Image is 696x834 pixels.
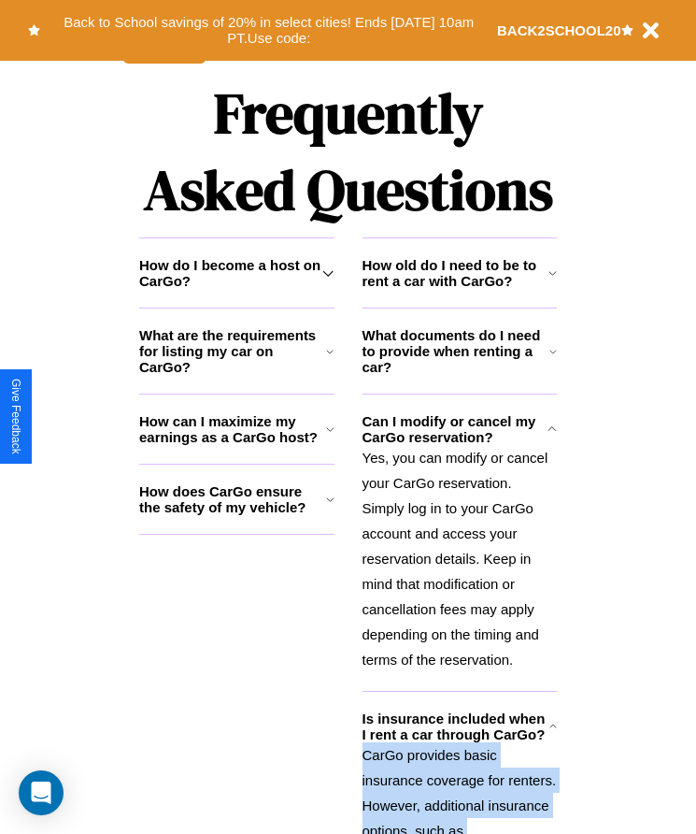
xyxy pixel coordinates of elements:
h3: How does CarGo ensure the safety of my vehicle? [139,483,326,515]
h3: How can I maximize my earnings as a CarGo host? [139,413,326,445]
h3: Is insurance included when I rent a car through CarGo? [362,711,549,742]
h3: How do I become a host on CarGo? [139,257,322,289]
h3: What are the requirements for listing my car on CarGo? [139,327,326,375]
h1: Frequently Asked Questions [139,65,557,237]
h3: What documents do I need to provide when renting a car? [362,327,550,375]
p: Yes, you can modify or cancel your CarGo reservation. Simply log in to your CarGo account and acc... [362,445,558,672]
b: BACK2SCHOOL20 [497,22,621,38]
div: Open Intercom Messenger [19,770,64,815]
div: Give Feedback [9,379,22,454]
button: Back to School savings of 20% in select cities! Ends [DATE] 10am PT.Use code: [40,9,497,51]
h3: Can I modify or cancel my CarGo reservation? [362,413,548,445]
h3: How old do I need to be to rent a car with CarGo? [362,257,548,289]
